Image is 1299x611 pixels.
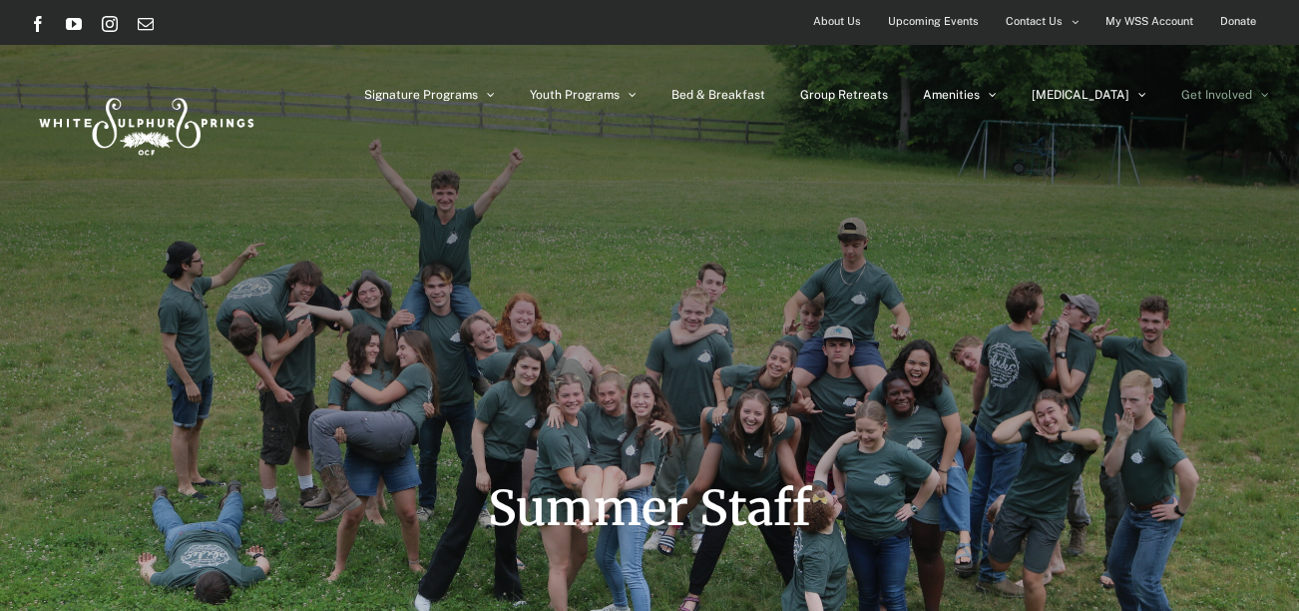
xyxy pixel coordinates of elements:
[888,7,979,36] span: Upcoming Events
[1220,7,1256,36] span: Donate
[488,478,811,538] span: Summer Staff
[1032,45,1146,145] a: [MEDICAL_DATA]
[671,45,765,145] a: Bed & Breakfast
[923,89,980,101] span: Amenities
[1006,7,1063,36] span: Contact Us
[30,16,46,32] a: Facebook
[800,45,888,145] a: Group Retreats
[813,7,861,36] span: About Us
[671,89,765,101] span: Bed & Breakfast
[1105,7,1193,36] span: My WSS Account
[102,16,118,32] a: Instagram
[66,16,82,32] a: YouTube
[364,45,1269,145] nav: Main Menu
[800,89,888,101] span: Group Retreats
[530,45,637,145] a: Youth Programs
[530,89,620,101] span: Youth Programs
[1181,45,1269,145] a: Get Involved
[1181,89,1252,101] span: Get Involved
[138,16,154,32] a: Email
[923,45,997,145] a: Amenities
[30,76,259,170] img: White Sulphur Springs Logo
[364,45,495,145] a: Signature Programs
[364,89,478,101] span: Signature Programs
[1032,89,1129,101] span: [MEDICAL_DATA]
